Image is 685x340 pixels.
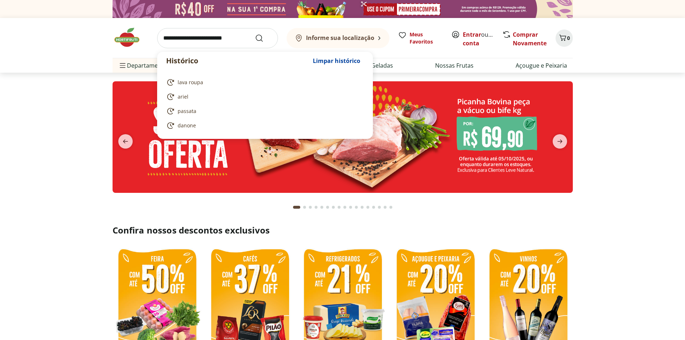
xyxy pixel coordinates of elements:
button: Go to page 10 from fs-carousel [348,199,353,216]
span: passata [178,108,196,115]
button: previous [113,134,138,149]
button: Go to page 8 from fs-carousel [336,199,342,216]
button: Go to page 15 from fs-carousel [376,199,382,216]
a: Entrar [463,31,481,38]
button: Go to page 5 from fs-carousel [319,199,325,216]
button: Informe sua localização [287,28,389,48]
a: ariel [166,92,361,101]
span: lava roupa [178,79,203,86]
span: ou [463,30,495,47]
button: Go to page 17 from fs-carousel [388,199,394,216]
button: next [547,134,573,149]
button: Go to page 16 from fs-carousel [382,199,388,216]
a: Meus Favoritos [398,31,443,45]
button: Current page from fs-carousel [292,199,302,216]
button: Menu [118,57,127,74]
a: Criar conta [463,31,502,47]
span: Limpar histórico [313,58,360,64]
p: Histórico [166,56,309,66]
button: Submit Search [255,34,272,42]
button: Go to page 13 from fs-carousel [365,199,371,216]
button: Go to page 9 from fs-carousel [342,199,348,216]
h2: Confira nossos descontos exclusivos [113,225,573,236]
a: Comprar Novamente [513,31,547,47]
button: Go to page 14 from fs-carousel [371,199,376,216]
span: danone [178,122,196,129]
span: ariel [178,93,188,100]
button: Go to page 2 from fs-carousel [302,199,307,216]
span: 0 [567,35,570,41]
img: Hortifruti [113,27,149,48]
a: passata [166,107,361,115]
a: Nossas Frutas [435,61,474,70]
a: danone [166,121,361,130]
span: Departamentos [118,57,170,74]
b: Informe sua localização [306,34,374,42]
button: Carrinho [556,30,573,47]
button: Limpar histórico [309,52,364,69]
button: Go to page 7 from fs-carousel [330,199,336,216]
button: Go to page 12 from fs-carousel [359,199,365,216]
a: Açougue e Peixaria [516,61,567,70]
button: Go to page 4 from fs-carousel [313,199,319,216]
a: lava roupa [166,78,361,87]
button: Go to page 6 from fs-carousel [325,199,330,216]
button: Go to page 11 from fs-carousel [353,199,359,216]
input: search [157,28,278,48]
button: Go to page 3 from fs-carousel [307,199,313,216]
span: Meus Favoritos [410,31,443,45]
